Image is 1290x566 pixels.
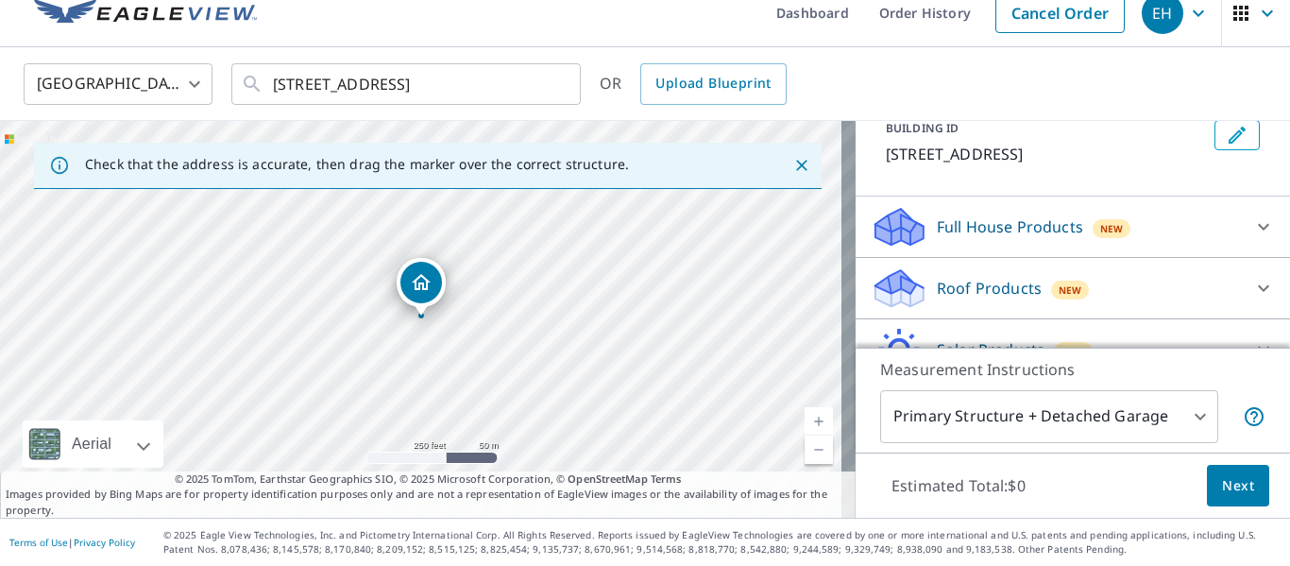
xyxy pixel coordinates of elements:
a: Terms of Use [9,536,68,549]
p: Check that the address is accurate, then drag the marker over the correct structure. [85,156,629,173]
p: © 2025 Eagle View Technologies, Inc. and Pictometry International Corp. All Rights Reserved. Repo... [163,528,1281,557]
p: Measurement Instructions [880,358,1265,381]
span: Next [1222,474,1254,498]
a: Upload Blueprint [640,63,786,105]
a: Current Level 17, Zoom Out [805,436,833,464]
button: Edit building 1 [1214,120,1260,150]
span: Upload Blueprint [655,72,771,95]
p: BUILDING ID [886,120,959,136]
p: Full House Products [937,215,1083,238]
div: Primary Structure + Detached Garage [880,390,1218,443]
div: Roof ProductsNew [871,266,1275,311]
p: Roof Products [937,277,1042,300]
span: Your report will include the primary structure and a detached garage if one exists. [1243,405,1265,428]
div: [GEOGRAPHIC_DATA] [24,58,212,111]
button: Close [789,153,814,178]
p: | [9,537,135,548]
div: Dropped pin, building 1, Residential property, 463 Miami St Hamilton, OH 45011 [397,258,446,317]
div: Solar ProductsNew [871,327,1275,372]
a: Terms [651,472,682,486]
a: Privacy Policy [74,536,135,549]
div: Aerial [66,420,117,468]
span: New [1100,221,1124,236]
p: Estimated Total: $0 [876,465,1041,506]
a: Current Level 17, Zoom In [805,407,833,436]
div: Full House ProductsNew [871,204,1275,249]
div: Aerial [23,420,163,468]
p: [STREET_ADDRESS] [886,143,1207,165]
p: Solar Products [937,338,1044,361]
a: OpenStreetMap [568,472,647,486]
span: New [1059,283,1082,298]
button: Next [1207,465,1269,507]
span: New [1061,344,1085,359]
input: Search by address or latitude-longitude [273,58,542,111]
div: OR [600,63,787,105]
span: © 2025 TomTom, Earthstar Geographics SIO, © 2025 Microsoft Corporation, © [175,472,682,488]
